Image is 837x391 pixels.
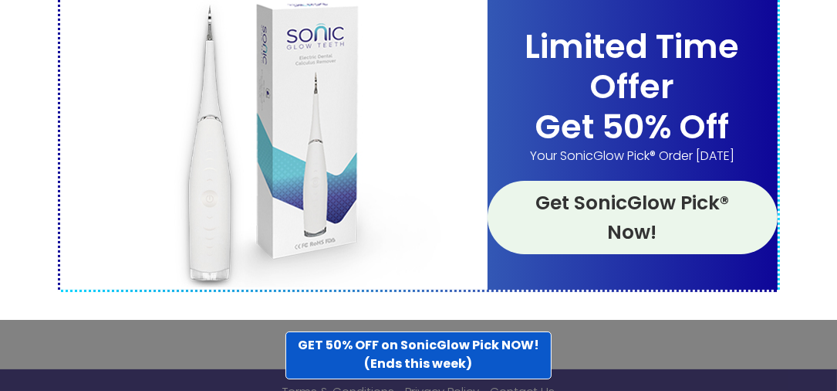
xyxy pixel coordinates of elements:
a: GET 50% OFF on SonicGlow Pick NOW!(Ends this week) [285,331,552,379]
h2: Limited Time Offer [488,27,778,107]
h2: Get 50% Off [488,107,778,148]
strong: GET 50% OFF on SonicGlow Pick NOW! (Ends this week) [298,336,539,372]
a: Get SonicGlow Pick® Now! [488,181,778,254]
span: Your SonicGlow Pick® Order [DATE] [488,147,778,165]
